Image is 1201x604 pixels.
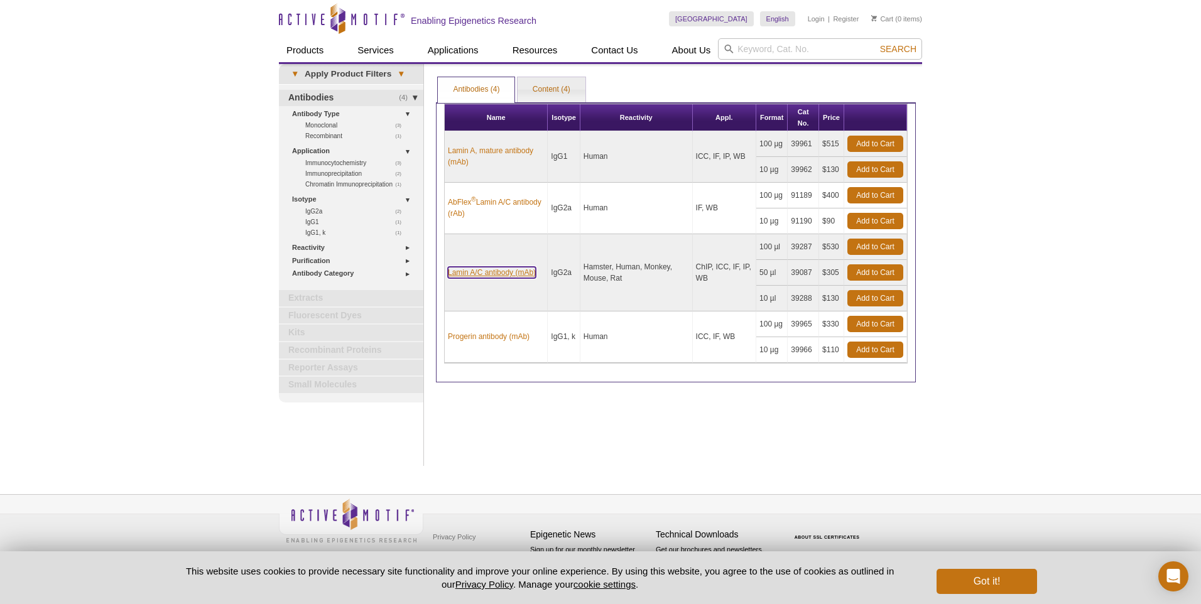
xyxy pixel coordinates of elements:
a: (3)Immunocytochemistry [305,158,408,168]
a: Recombinant Proteins [279,342,423,359]
td: IgG2a [548,183,580,234]
button: Search [876,43,920,55]
a: Register [833,14,859,23]
a: Small Molecules [279,377,423,393]
input: Keyword, Cat. No. [718,38,922,60]
td: IgG1 [548,131,580,183]
td: 100 µg [756,311,788,337]
a: Add to Cart [847,136,903,152]
td: $400 [819,183,844,208]
a: Login [808,14,825,23]
a: Isotype [292,193,416,206]
td: IF, WB [693,183,756,234]
a: Applications [420,38,486,62]
a: Privacy Policy [430,527,479,546]
span: ▾ [391,68,411,80]
a: Progerin antibody (mAb) [448,331,530,342]
span: (1) [395,179,408,190]
a: Services [350,38,401,62]
span: (3) [395,158,408,168]
a: (1)IgG1 [305,217,408,227]
a: ▾Apply Product Filters▾ [279,64,423,84]
table: Click to Verify - This site chose Symantec SSL for secure e-commerce and confidential communicati... [781,517,876,544]
td: ICC, IF, IP, WB [693,131,756,183]
h4: Technical Downloads [656,529,775,540]
a: (4)Antibodies [279,90,423,106]
sup: ® [471,196,476,203]
span: (2) [395,168,408,179]
p: Sign up for our monthly newsletter highlighting recent publications in the field of epigenetics. [530,544,649,587]
td: 91190 [788,208,819,234]
td: ICC, IF, WB [693,311,756,363]
td: 39966 [788,337,819,363]
li: (0 items) [871,11,922,26]
td: 39087 [788,260,819,286]
a: Antibody Type [292,107,416,121]
td: 10 µg [756,208,788,234]
td: $130 [819,157,844,183]
td: $530 [819,234,844,260]
a: About Us [665,38,719,62]
a: Terms & Conditions [430,546,496,565]
a: Products [279,38,331,62]
span: Search [880,44,916,54]
span: (4) [399,90,415,106]
td: $515 [819,131,844,157]
td: Hamster, Human, Monkey, Mouse, Rat [580,234,693,311]
td: $90 [819,208,844,234]
a: Reactivity [292,241,416,254]
a: Lamin A, mature antibody (mAb) [448,145,544,168]
td: 39287 [788,234,819,260]
img: Your Cart [871,15,877,21]
a: (1)Recombinant [305,131,408,141]
p: This website uses cookies to provide necessary site functionality and improve your online experie... [164,564,916,591]
th: Reactivity [580,104,693,131]
td: 50 µl [756,260,788,286]
td: 100 µg [756,131,788,157]
td: Human [580,131,693,183]
a: Add to Cart [847,290,903,306]
th: Cat No. [788,104,819,131]
a: Add to Cart [847,264,903,281]
a: Antibodies (4) [438,77,514,102]
a: ABOUT SSL CERTIFICATES [795,535,860,539]
a: Add to Cart [847,161,903,178]
th: Appl. [693,104,756,131]
a: Add to Cart [847,342,903,358]
span: (1) [395,227,408,238]
td: ChIP, ICC, IF, IP, WB [693,234,756,311]
a: Add to Cart [847,316,903,332]
td: $305 [819,260,844,286]
span: ▾ [285,68,305,80]
td: $330 [819,311,844,337]
td: Human [580,183,693,234]
a: Lamin A/C antibody (mAb) [448,267,536,278]
div: Open Intercom Messenger [1158,561,1188,591]
th: Isotype [548,104,580,131]
a: Purification [292,254,416,267]
a: Content (4) [518,77,585,102]
th: Format [756,104,788,131]
td: IgG1, k [548,311,580,363]
td: IgG2a [548,234,580,311]
td: 10 µg [756,157,788,183]
td: 39288 [788,286,819,311]
td: 91189 [788,183,819,208]
a: English [760,11,795,26]
span: (2) [395,206,408,217]
td: 100 µg [756,183,788,208]
a: [GEOGRAPHIC_DATA] [669,11,754,26]
img: Active Motif, [279,495,423,546]
a: Kits [279,325,423,341]
td: 39961 [788,131,819,157]
a: AbFlex®Lamin A/C antibody (rAb) [448,197,544,219]
a: Application [292,144,416,158]
th: Name [445,104,548,131]
a: (3)Monoclonal [305,120,408,131]
td: 10 µg [756,337,788,363]
td: 39962 [788,157,819,183]
span: (1) [395,217,408,227]
a: Add to Cart [847,239,903,255]
a: (2)Immunoprecipitation [305,168,408,179]
td: Human [580,311,693,363]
